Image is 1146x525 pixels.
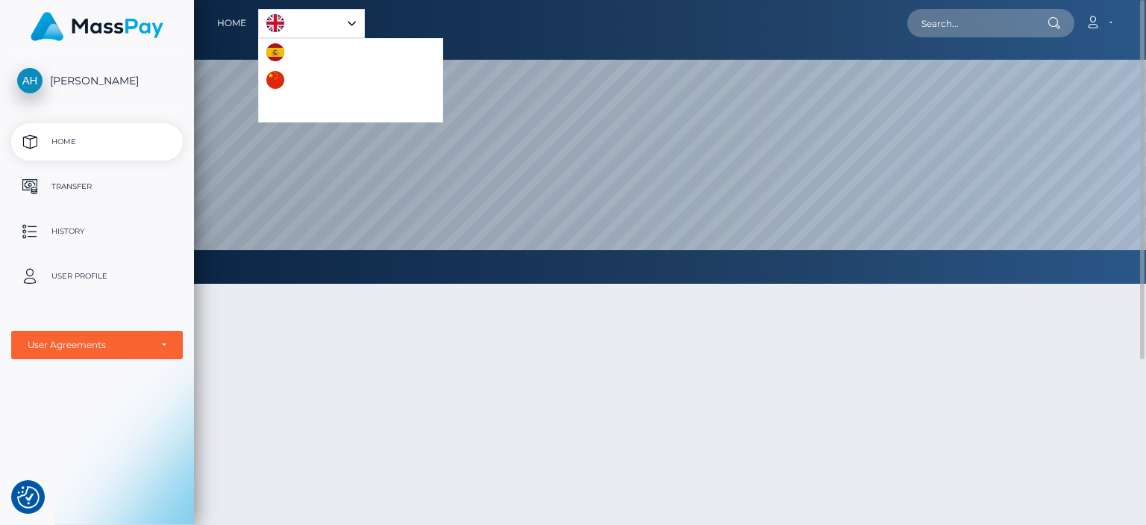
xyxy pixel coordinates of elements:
[259,94,442,122] a: Português ([GEOGRAPHIC_DATA])
[259,10,364,37] a: English
[28,339,150,351] div: User Agreements
[17,486,40,509] button: Consent Preferences
[259,66,350,94] a: 中文 (简体)
[11,168,183,205] a: Transfer
[11,258,183,295] a: User Profile
[17,486,40,509] img: Revisit consent button
[907,9,1048,37] input: Search...
[17,220,177,243] p: History
[11,331,183,359] button: User Agreements
[259,39,342,66] a: Español
[258,9,365,38] div: Language
[17,265,177,288] p: User Profile
[11,213,183,250] a: History
[258,38,443,122] ul: Language list
[11,74,183,87] span: [PERSON_NAME]
[17,131,177,153] p: Home
[31,12,163,41] img: MassPay
[258,9,365,38] aside: Language selected: English
[17,175,177,198] p: Transfer
[11,123,183,161] a: Home
[217,7,246,39] a: Home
